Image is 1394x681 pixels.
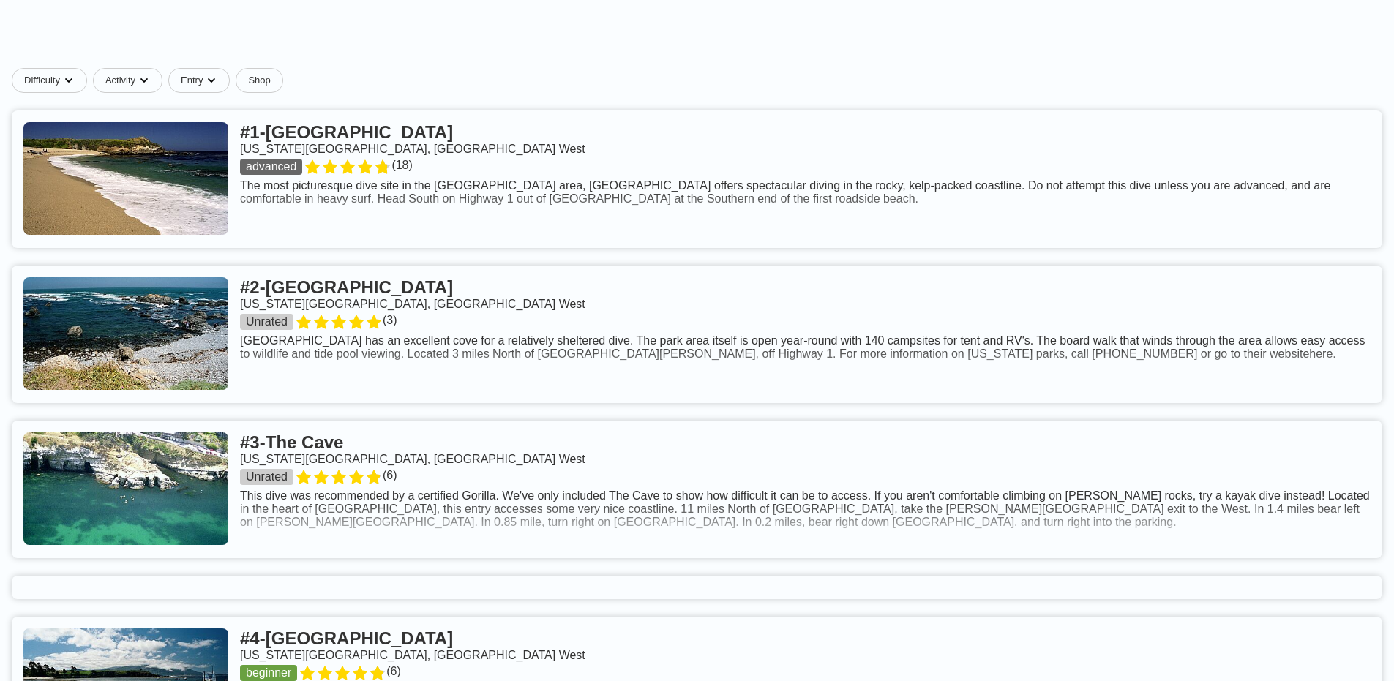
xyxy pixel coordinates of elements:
[24,75,60,86] span: Difficulty
[138,75,150,86] img: dropdown caret
[168,68,236,93] button: Entrydropdown caret
[236,68,282,93] a: Shop
[63,75,75,86] img: dropdown caret
[12,68,93,93] button: Difficultydropdown caret
[181,75,203,86] span: Entry
[206,75,217,86] img: dropdown caret
[93,68,168,93] button: Activitydropdown caret
[105,75,135,86] span: Activity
